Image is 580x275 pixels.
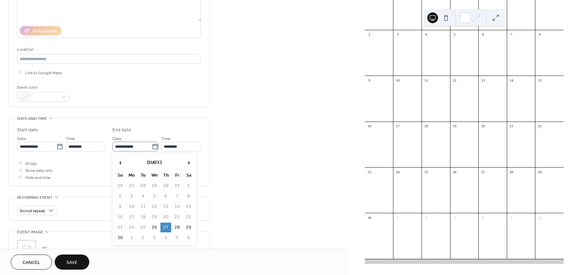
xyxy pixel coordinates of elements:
span: Date and time [17,115,47,122]
td: 28 [138,181,148,191]
div: 21 [509,124,514,129]
div: 30 [367,215,372,220]
td: 18 [138,212,148,222]
td: 1 [126,233,137,243]
div: 2 [367,32,372,37]
th: Fr [172,171,183,180]
div: 3 [395,32,400,37]
td: 2 [138,233,148,243]
td: 4 [138,191,148,201]
div: 14 [509,78,514,83]
td: 29 [149,181,160,191]
div: 9 [367,78,372,83]
th: Su [115,171,126,180]
div: 11 [424,78,429,83]
span: Date [112,135,122,142]
td: 21 [172,212,183,222]
span: Time [161,135,171,142]
div: 22 [537,124,542,129]
span: Save [66,259,78,266]
div: 13 [480,78,485,83]
td: 26 [149,223,160,232]
div: 3 [452,215,457,220]
div: 12 [452,78,457,83]
td: 14 [172,202,183,212]
div: Event color [17,84,67,91]
td: 2 [115,191,126,201]
span: Date [17,135,26,142]
td: 23 [115,223,126,232]
div: 4 [480,215,485,220]
th: Tu [138,171,148,180]
td: 7 [172,191,183,201]
div: 23 [367,169,372,174]
td: 6 [183,233,194,243]
td: 28 [172,223,183,232]
div: 26 [452,169,457,174]
td: 13 [160,202,171,212]
div: 19 [452,124,457,129]
th: Th [160,171,171,180]
div: Start date [17,127,38,134]
div: 15 [537,78,542,83]
div: 4 [424,32,429,37]
div: 6 [537,215,542,220]
div: 25 [424,169,429,174]
td: 27 [160,223,171,232]
td: 16 [115,212,126,222]
td: 25 [138,223,148,232]
th: [DATE] [126,155,183,170]
td: 10 [126,202,137,212]
td: 1 [183,181,194,191]
td: 30 [160,181,171,191]
td: 24 [126,223,137,232]
div: 7 [509,32,514,37]
div: 8 [537,32,542,37]
td: 9 [115,202,126,212]
div: 2 [424,215,429,220]
td: 3 [149,233,160,243]
td: 4 [160,233,171,243]
span: Do not repeat [20,207,45,215]
div: 5 [509,215,514,220]
td: 31 [172,181,183,191]
span: Hide end time [25,174,51,181]
div: 28 [509,169,514,174]
td: 29 [183,223,194,232]
div: End date [112,127,131,134]
td: 8 [183,191,194,201]
span: › [184,156,194,169]
span: ‹ [115,156,125,169]
td: 22 [183,212,194,222]
div: Location [17,46,200,53]
span: Recurring event [17,194,53,201]
div: 16 [367,124,372,129]
th: Mo [126,171,137,180]
td: 12 [149,202,160,212]
td: 5 [172,233,183,243]
button: Save [55,255,89,270]
td: 27 [126,181,137,191]
td: 26 [115,181,126,191]
td: 6 [160,191,171,201]
th: Sa [183,171,194,180]
span: Cancel [22,259,40,266]
div: 24 [395,169,400,174]
span: Link to Google Maps [25,70,62,77]
td: 5 [149,191,160,201]
button: Cancel [11,255,52,270]
td: 30 [115,233,126,243]
td: 20 [160,212,171,222]
div: 1 [395,215,400,220]
td: 19 [149,212,160,222]
div: 29 [537,169,542,174]
div: ; [17,240,36,259]
div: 10 [395,78,400,83]
span: Time [66,135,75,142]
span: All day [25,160,37,167]
td: 11 [138,202,148,212]
div: 6 [480,32,485,37]
div: 20 [480,124,485,129]
div: 27 [480,169,485,174]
